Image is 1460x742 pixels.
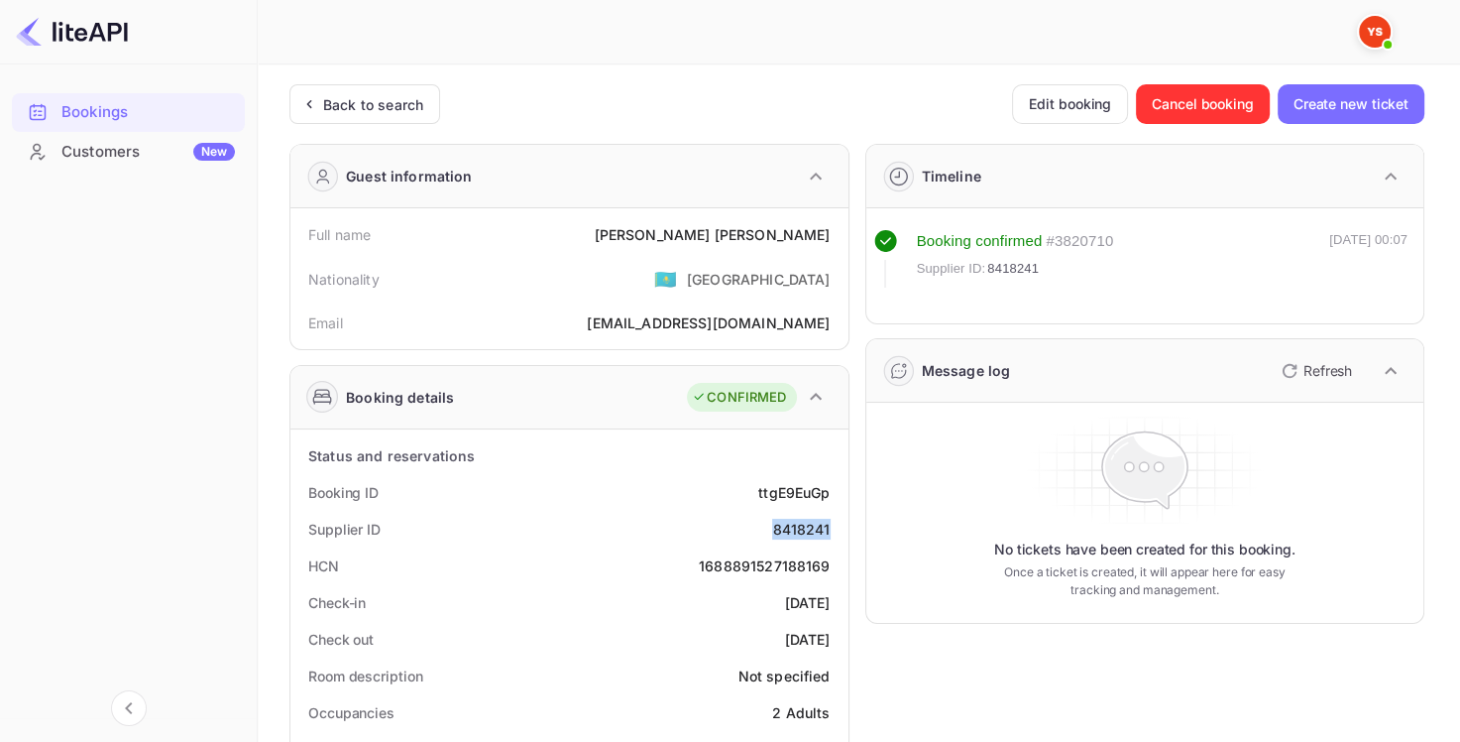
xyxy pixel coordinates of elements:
div: CONFIRMED [692,388,786,408]
div: Bookings [61,101,235,124]
button: Create new ticket [1278,84,1424,124]
div: Occupancies [308,702,394,723]
p: No tickets have been created for this booking. [994,540,1295,559]
div: [DATE] [785,629,831,650]
div: CustomersNew [12,133,245,172]
p: Refresh [1303,360,1352,381]
div: Timeline [922,166,981,186]
div: [PERSON_NAME] [PERSON_NAME] [594,224,830,245]
button: Cancel booking [1136,84,1270,124]
span: United States [654,261,677,297]
div: Booking ID [308,482,379,503]
div: 8418241 [772,519,830,540]
div: Supplier ID [308,519,381,540]
div: Check out [308,629,374,650]
div: # 3820710 [1046,230,1113,253]
div: Booking confirmed [917,230,1043,253]
p: Once a ticket is created, it will appear here for easy tracking and management. [995,563,1293,599]
div: 2 Adults [772,702,830,723]
div: Guest information [346,166,473,186]
a: Bookings [12,93,245,130]
button: Edit booking [1012,84,1128,124]
div: [DATE] [785,592,831,613]
span: 8418241 [987,259,1039,279]
div: Email [308,312,343,333]
button: Refresh [1270,355,1360,387]
button: Collapse navigation [111,690,147,726]
img: LiteAPI logo [16,16,128,48]
div: Nationality [308,269,380,290]
div: Customers [61,141,235,164]
div: [EMAIL_ADDRESS][DOMAIN_NAME] [587,312,830,333]
span: Supplier ID: [917,259,986,279]
img: Yandex Support [1359,16,1391,48]
div: Status and reservations [308,445,475,466]
div: Full name [308,224,371,245]
div: [GEOGRAPHIC_DATA] [687,269,831,290]
div: [DATE] 00:07 [1329,230,1407,288]
div: ttgE9EuGp [758,482,830,503]
a: CustomersNew [12,133,245,170]
div: Check-in [308,592,366,613]
div: Not specified [738,666,831,686]
div: HCN [308,556,339,576]
div: Room description [308,666,422,686]
div: Bookings [12,93,245,132]
div: Booking details [346,387,454,408]
div: Back to search [323,94,423,115]
div: Message log [922,360,1011,381]
div: 1688891527188169 [699,556,830,576]
div: New [193,143,235,161]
